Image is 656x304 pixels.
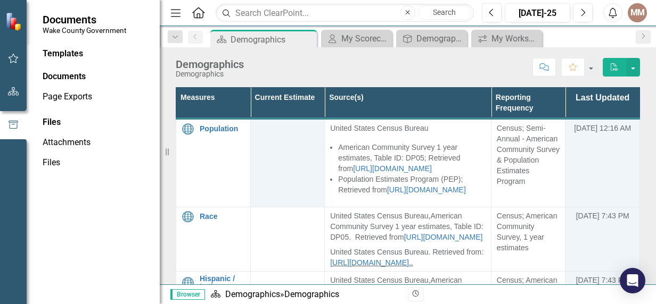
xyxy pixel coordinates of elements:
div: My Workspace [491,32,539,45]
div: Demographics [231,33,314,46]
div: Census; American Community Survey, 1 year estimates [497,210,560,253]
div: Demographics [176,58,244,70]
input: Search ClearPoint... [216,4,474,22]
a: [URL][DOMAIN_NAME] [387,185,466,194]
div: [DATE] 12:16 AM [571,123,634,133]
a: My Scorecard [324,32,389,45]
img: Community Indicator [182,210,194,223]
li: American Community Survey 1 year estimates, Table ID: DP05; Retrieved from [338,142,486,174]
div: Demographics Summary [416,32,464,45]
span: Search [433,8,456,16]
div: Census; Semi-Annual - American Community Survey & Population Estimates Program [497,123,560,187]
a: Hispanic / Latinx [200,275,245,291]
a: [URL][DOMAIN_NAME] [404,233,483,241]
img: Community Indicator [182,123,194,136]
div: Demographics [176,70,244,78]
a: [URL][DOMAIN_NAME].. [330,258,413,267]
div: Demographics [284,289,339,299]
a: Demographics [225,289,280,299]
a: My Workspace [474,32,539,45]
a: Files [43,157,149,169]
div: Files [43,116,149,129]
div: Open Intercom Messenger [620,268,645,293]
span: United States Census Bureau, [330,212,430,220]
div: Templates [43,48,149,60]
span: American Community Survey 1 year estimates, Table ID: DP05. Retrieved from [330,212,483,241]
a: Page Exports [43,91,149,103]
p: United States Census Bureau. Retrieved from: [330,244,486,268]
div: [DATE]-25 [509,7,567,20]
a: Race [200,213,245,221]
span: Documents [43,13,126,26]
img: Community Indicator [182,276,194,289]
div: [DATE] 7:43 PM [571,210,634,221]
small: Wake County Government [43,26,126,35]
img: ClearPoint Strategy [5,12,24,31]
span: United States Census Bureau, [330,276,430,284]
a: Demographics Summary [399,32,464,45]
a: Attachments [43,137,149,149]
button: Search [418,5,471,20]
button: MM [628,3,647,22]
div: Documents [43,71,149,83]
a: [URL][DOMAIN_NAME] [353,164,432,173]
button: [DATE]-25 [505,3,570,22]
li: Population Estimates Program (PEP); Retrieved from [338,174,486,195]
a: Population [200,125,245,133]
div: » [210,289,400,301]
div: [DATE] 7:43 PM [571,275,634,285]
div: My Scorecard [341,32,389,45]
span: Browser [170,289,205,300]
p: United States Census Bureau [330,123,486,136]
